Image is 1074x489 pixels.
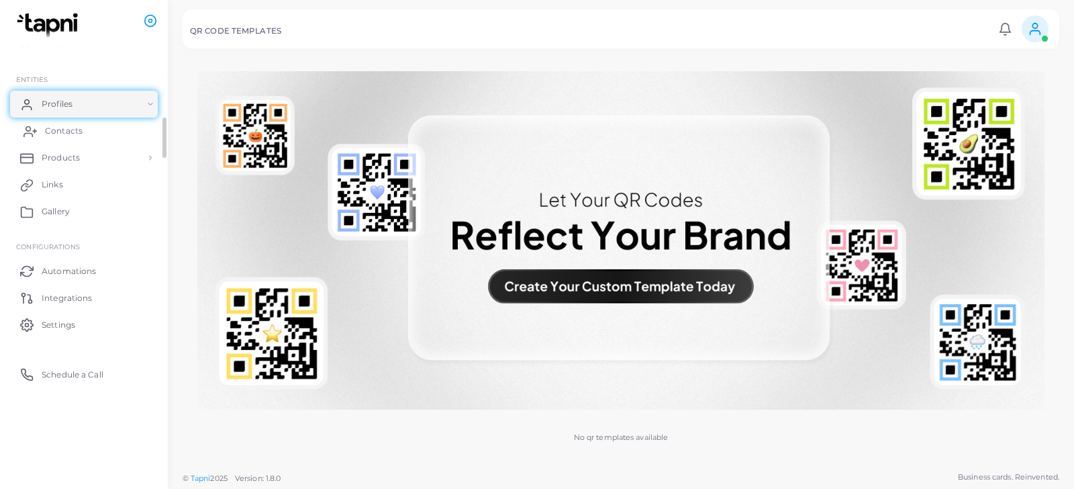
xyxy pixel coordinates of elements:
span: Analytics [42,38,79,50]
span: © [183,473,281,484]
a: Gallery [10,198,158,225]
a: Integrations [10,284,158,311]
a: Profiles [10,91,158,118]
p: No qr templates available [574,432,669,443]
span: Schedule a Call [42,369,103,381]
a: Links [10,171,158,198]
span: ENTITIES [16,75,48,83]
span: Products [42,152,80,164]
a: Settings [10,311,158,338]
a: Contacts [10,118,158,144]
span: Profiles [42,98,72,110]
a: Tapni [191,474,211,483]
a: Analytics [10,31,158,58]
img: logo [12,13,87,38]
span: Version: 1.8.0 [235,474,281,483]
span: Links [42,179,63,191]
a: Products [10,144,158,171]
h5: QR CODE TEMPLATES [190,26,281,36]
span: Settings [42,319,75,331]
a: Schedule a Call [10,361,158,388]
span: Automations [42,265,96,277]
span: Business cards. Reinvented. [958,472,1059,483]
span: Gallery [42,206,70,218]
span: Integrations [42,292,92,304]
a: Automations [10,257,158,284]
span: 2025 [210,473,227,484]
span: Contacts [45,125,83,137]
span: Configurations [16,242,80,251]
img: No qr templates [197,71,1044,410]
